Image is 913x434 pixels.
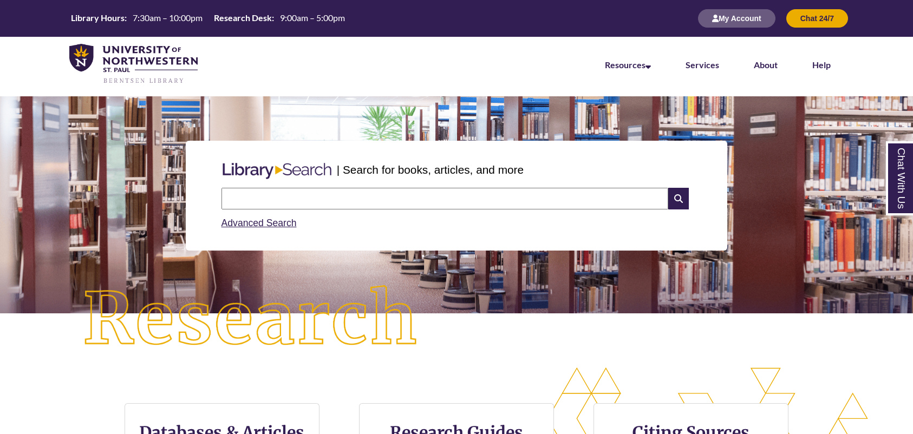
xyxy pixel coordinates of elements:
[812,60,831,70] a: Help
[280,12,345,23] span: 9:00am – 5:00pm
[210,12,276,24] th: Research Desk:
[698,9,775,28] button: My Account
[605,60,651,70] a: Resources
[133,12,203,23] span: 7:30am – 10:00pm
[45,248,456,391] img: Research
[69,44,198,84] img: UNWSP Library Logo
[217,159,337,183] img: Libary Search
[67,12,349,25] a: Hours Today
[67,12,128,24] th: Library Hours:
[786,14,848,23] a: Chat 24/7
[698,14,775,23] a: My Account
[337,161,524,178] p: | Search for books, articles, and more
[686,60,719,70] a: Services
[668,188,689,209] i: Search
[67,12,349,24] table: Hours Today
[754,60,778,70] a: About
[221,218,297,228] a: Advanced Search
[786,9,848,28] button: Chat 24/7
